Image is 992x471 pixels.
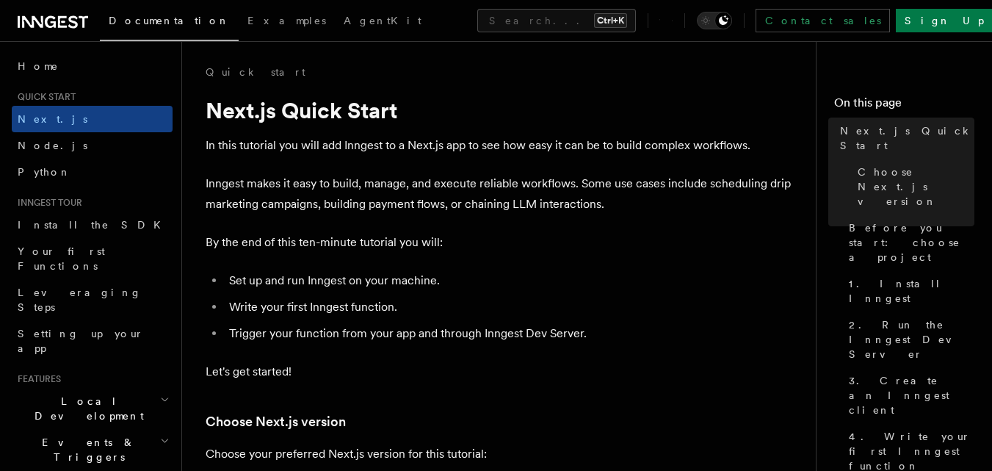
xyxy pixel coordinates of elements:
span: Features [12,373,61,385]
a: Examples [239,4,335,40]
a: Node.js [12,132,173,159]
a: 3. Create an Inngest client [843,367,974,423]
a: Python [12,159,173,185]
a: Install the SDK [12,212,173,238]
span: Next.js Quick Start [840,123,974,153]
span: Next.js [18,113,87,125]
p: In this tutorial you will add Inngest to a Next.js app to see how easy it can be to build complex... [206,135,793,156]
a: Documentation [100,4,239,41]
a: Your first Functions [12,238,173,279]
p: Inngest makes it easy to build, manage, and execute reliable workflows. Some use cases include sc... [206,173,793,215]
span: 3. Create an Inngest client [849,373,974,417]
span: Install the SDK [18,219,170,231]
p: Choose your preferred Next.js version for this tutorial: [206,444,793,464]
h1: Next.js Quick Start [206,97,793,123]
span: Inngest tour [12,197,82,209]
span: 1. Install Inngest [849,276,974,306]
a: Leveraging Steps [12,279,173,320]
a: Home [12,53,173,79]
a: Choose Next.js version [206,411,346,432]
a: Before you start: choose a project [843,215,974,270]
span: Home [18,59,59,73]
a: Quick start [206,65,305,79]
span: Python [18,166,71,178]
kbd: Ctrl+K [594,13,627,28]
a: AgentKit [335,4,430,40]
span: Choose Next.js version [858,165,974,209]
a: Choose Next.js version [852,159,974,215]
a: Contact sales [756,9,890,32]
p: Let's get started! [206,362,793,382]
span: Events & Triggers [12,435,160,464]
a: Setting up your app [12,320,173,362]
span: 2. Run the Inngest Dev Server [849,317,974,362]
button: Events & Triggers [12,429,173,470]
a: Next.js [12,106,173,132]
button: Local Development [12,388,173,429]
a: 1. Install Inngest [843,270,974,312]
span: Leveraging Steps [18,287,142,313]
span: Node.js [18,140,87,151]
h4: On this page [834,94,974,118]
button: Toggle dark mode [697,12,732,29]
span: Your first Functions [18,245,105,272]
li: Trigger your function from your app and through Inngest Dev Server. [225,323,793,344]
li: Set up and run Inngest on your machine. [225,270,793,291]
span: Quick start [12,91,76,103]
span: Documentation [109,15,230,26]
span: Local Development [12,394,160,423]
span: Setting up your app [18,328,144,354]
a: 2. Run the Inngest Dev Server [843,312,974,367]
a: Next.js Quick Start [834,118,974,159]
span: AgentKit [344,15,421,26]
span: Before you start: choose a project [849,220,974,265]
span: Examples [247,15,326,26]
li: Write your first Inngest function. [225,297,793,317]
button: Search...Ctrl+K [477,9,636,32]
p: By the end of this ten-minute tutorial you will: [206,232,793,253]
